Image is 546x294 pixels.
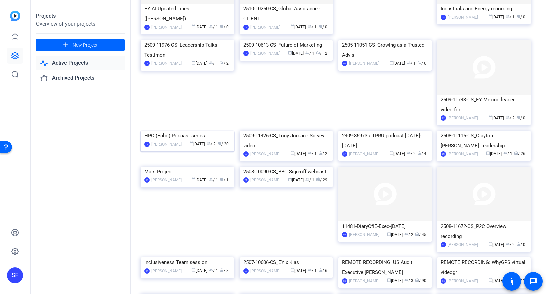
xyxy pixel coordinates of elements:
[192,177,196,181] span: calendar_today
[342,40,428,60] div: 2505-11051-CS_Growing as a Trusted Advis
[290,268,294,272] span: calendar_today
[389,61,405,66] span: [DATE]
[508,277,516,285] mat-icon: accessibility
[209,268,218,273] span: / 1
[151,24,182,31] div: [PERSON_NAME]
[349,60,379,67] div: [PERSON_NAME]
[220,268,224,272] span: radio
[389,151,405,156] span: [DATE]
[192,268,196,272] span: calendar_today
[407,61,411,65] span: group
[220,178,229,182] span: / 1
[488,278,504,283] span: [DATE]
[318,25,327,29] span: / 0
[308,268,312,272] span: group
[209,178,218,182] span: / 1
[318,268,327,273] span: / 6
[488,115,492,119] span: calendar_today
[220,25,229,29] span: / 0
[288,51,304,56] span: [DATE]
[62,41,70,49] mat-icon: add
[316,51,327,56] span: / 12
[144,25,150,30] div: DK
[415,278,419,282] span: radio
[316,177,320,181] span: radio
[417,151,426,156] span: / 4
[516,14,520,18] span: radio
[441,15,446,20] div: SF
[506,242,515,247] span: / 2
[342,232,347,237] div: DP
[389,61,393,65] span: calendar_today
[387,232,403,237] span: [DATE]
[503,151,512,156] span: / 1
[243,51,249,56] div: LM
[318,24,322,28] span: radio
[192,25,207,29] span: [DATE]
[207,142,216,146] span: / 2
[243,4,329,24] div: 2510-10250-CS_Global Assurance - CLIENT
[514,151,518,155] span: radio
[308,25,317,29] span: / 1
[448,151,478,157] div: [PERSON_NAME]
[220,61,224,65] span: radio
[250,177,280,183] div: [PERSON_NAME]
[415,232,426,237] span: / 45
[290,268,306,273] span: [DATE]
[290,151,306,156] span: [DATE]
[506,115,510,119] span: group
[516,242,525,247] span: / 0
[305,51,309,55] span: group
[36,12,125,20] div: Projects
[209,61,218,66] span: / 1
[514,151,525,156] span: / 26
[318,151,322,155] span: radio
[209,177,213,181] span: group
[318,151,327,156] span: / 2
[73,42,98,49] span: New Project
[305,51,314,56] span: / 1
[407,61,416,66] span: / 1
[488,14,492,18] span: calendar_today
[308,151,312,155] span: group
[288,51,292,55] span: calendar_today
[250,24,280,31] div: [PERSON_NAME]
[387,278,403,283] span: [DATE]
[417,61,426,66] span: / 6
[488,242,504,247] span: [DATE]
[441,242,446,247] div: RT
[250,151,280,157] div: [PERSON_NAME]
[308,268,317,273] span: / 1
[144,142,150,147] div: DP
[349,278,379,284] div: [PERSON_NAME]
[441,257,527,277] div: REMOTE RECORDING: WhyGPS virtual videogr
[349,231,379,238] div: [PERSON_NAME]
[529,277,537,285] mat-icon: message
[192,268,207,273] span: [DATE]
[415,232,419,236] span: radio
[209,61,213,65] span: group
[316,178,327,182] span: / 29
[448,115,478,121] div: [PERSON_NAME]
[404,232,408,236] span: group
[516,242,520,246] span: radio
[305,177,309,181] span: group
[243,131,329,150] div: 2509-11426-CS_Tony Jordan - Survey video
[415,278,426,283] span: / 90
[441,4,527,14] div: Industrials and Energy recording
[308,151,317,156] span: / 1
[36,56,125,70] a: Active Projects
[506,116,515,120] span: / 2
[192,61,207,66] span: [DATE]
[144,167,230,177] div: Mars Project
[243,25,249,30] div: LM
[349,151,379,157] div: [PERSON_NAME]
[441,131,527,150] div: 2508-11116-CS_Clayton [PERSON_NAME] Leadership
[144,131,230,141] div: HPC (Echo) Podcast series
[250,268,280,274] div: [PERSON_NAME]
[404,278,413,283] span: / 3
[192,24,196,28] span: calendar_today
[7,267,23,283] div: SF
[144,268,150,274] div: DP
[243,151,249,157] div: LM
